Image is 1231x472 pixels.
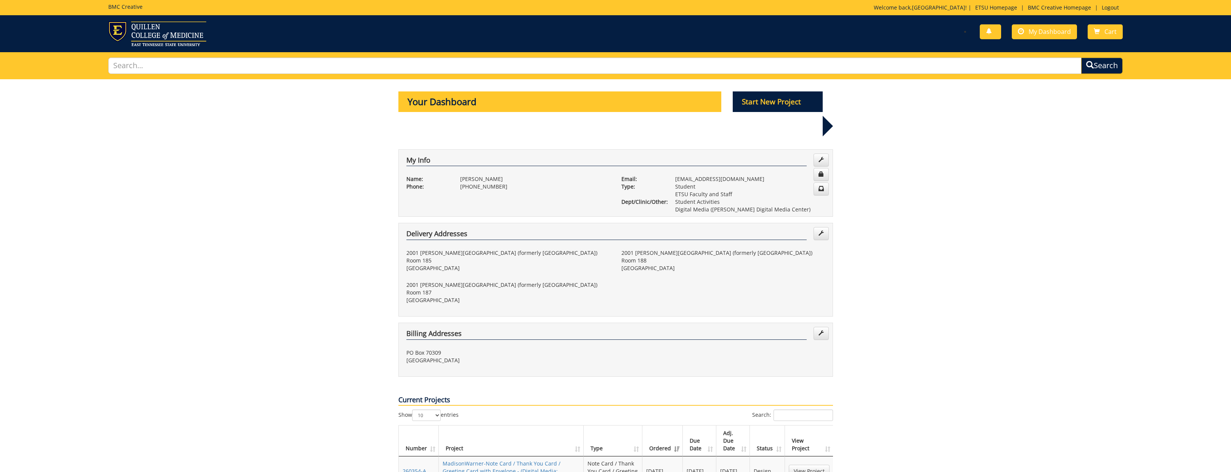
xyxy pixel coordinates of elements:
img: ETSU logo [108,21,206,46]
p: Digital Media ([PERSON_NAME] Digital Media Center) [675,206,825,213]
p: PO Box 70309 [406,349,610,357]
p: [PERSON_NAME] [460,175,610,183]
h5: BMC Creative [108,4,143,10]
label: Show entries [398,410,459,421]
a: ETSU Homepage [971,4,1021,11]
p: 2001 [PERSON_NAME][GEOGRAPHIC_DATA] (formerly [GEOGRAPHIC_DATA]) [406,249,610,257]
p: Dept/Clinic/Other: [621,198,664,206]
p: Email: [621,175,664,183]
th: Project: activate to sort column ascending [439,426,584,456]
a: [GEOGRAPHIC_DATA] [912,4,965,11]
p: Name: [406,175,449,183]
a: Change Password [814,168,829,181]
h4: Billing Addresses [406,330,807,340]
a: My Dashboard [1012,24,1077,39]
p: 2001 [PERSON_NAME][GEOGRAPHIC_DATA] (formerly [GEOGRAPHIC_DATA]) [621,249,825,257]
p: Room 188 [621,257,825,264]
p: [GEOGRAPHIC_DATA] [621,264,825,272]
p: Student [675,183,825,190]
p: [GEOGRAPHIC_DATA] [406,264,610,272]
p: Current Projects [398,395,833,406]
p: Welcome back, ! | | | [874,4,1123,11]
a: Start New Project [733,99,823,106]
p: Start New Project [733,91,823,112]
a: BMC Creative Homepage [1024,4,1095,11]
button: Search [1081,58,1123,74]
p: Room 187 [406,289,610,296]
th: Due Date: activate to sort column ascending [683,426,716,456]
p: Room 185 [406,257,610,264]
th: Ordered: activate to sort column ascending [642,426,683,456]
p: ETSU Faculty and Staff [675,190,825,198]
th: View Project: activate to sort column ascending [785,426,833,456]
label: Search: [752,410,833,421]
p: [PHONE_NUMBER] [460,183,610,190]
p: [GEOGRAPHIC_DATA] [406,357,610,364]
p: [EMAIL_ADDRESS][DOMAIN_NAME] [675,175,825,183]
input: Search: [774,410,833,421]
a: Change Communication Preferences [814,182,829,195]
p: Your Dashboard [398,91,722,112]
a: Logout [1098,4,1123,11]
p: Student Activities [675,198,825,206]
p: 2001 [PERSON_NAME][GEOGRAPHIC_DATA] (formerly [GEOGRAPHIC_DATA]) [406,281,610,289]
span: Cart [1104,27,1117,36]
a: Edit Info [814,154,829,166]
p: [GEOGRAPHIC_DATA] [406,296,610,304]
select: Showentries [412,410,441,421]
a: Cart [1088,24,1123,39]
a: Edit Addresses [814,327,829,340]
input: Search... [108,58,1082,74]
a: Edit Addresses [814,227,829,240]
th: Type: activate to sort column ascending [584,426,642,456]
th: Status: activate to sort column ascending [750,426,785,456]
span: My Dashboard [1029,27,1071,36]
th: Number: activate to sort column ascending [399,426,439,456]
h4: My Info [406,157,807,166]
p: Type: [621,183,664,190]
p: Phone: [406,183,449,190]
h4: Delivery Addresses [406,230,807,240]
th: Adj. Due Date: activate to sort column ascending [716,426,750,456]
